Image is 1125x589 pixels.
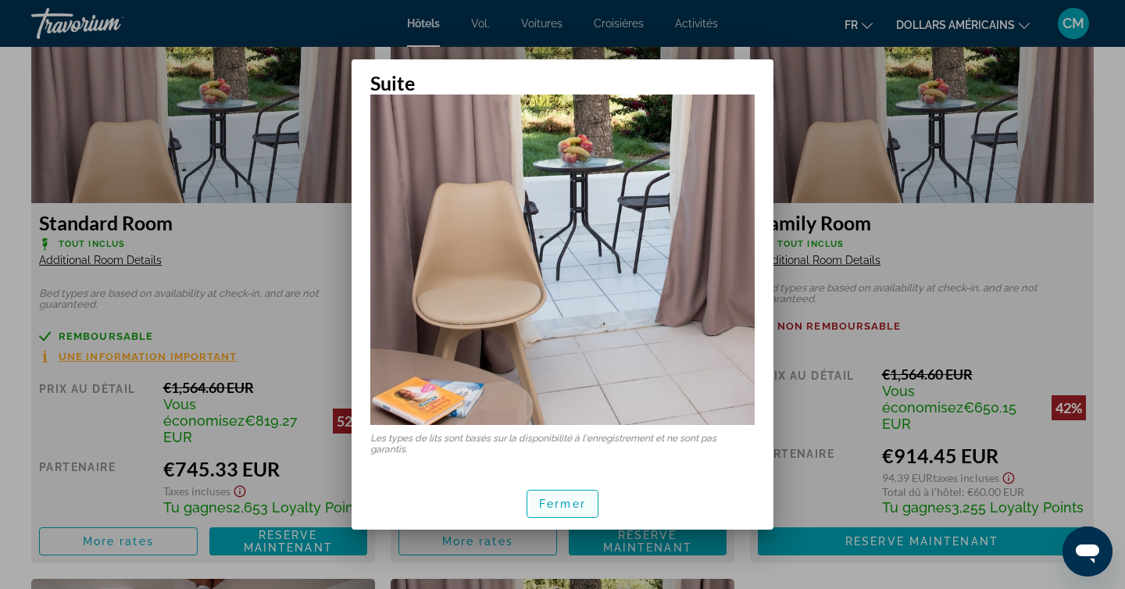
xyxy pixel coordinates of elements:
[539,498,586,510] font: Fermer
[370,71,415,95] font: Suite
[370,433,716,455] font: Les types de lits sont basés sur la disponibilité à l'enregistrement et ne sont pas garantis.
[527,490,598,518] button: Fermer
[1062,527,1112,577] iframe: Bouton de lancement de la fenêtre de messagerie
